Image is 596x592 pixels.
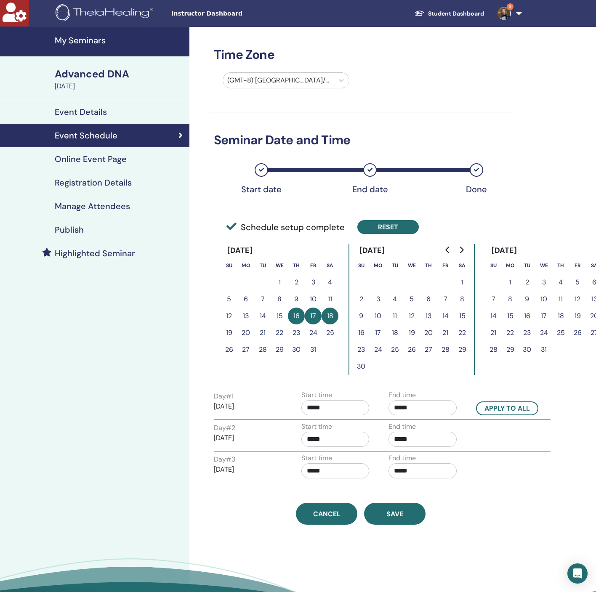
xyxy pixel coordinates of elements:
[55,67,184,81] div: Advanced DNA
[485,291,502,308] button: 7
[455,242,468,258] button: Go to next month
[437,291,454,308] button: 7
[415,10,425,17] img: graduation-cap-white.svg
[55,178,132,188] h4: Registration Details
[386,324,403,341] button: 18
[455,184,498,194] div: Done
[288,291,305,308] button: 9
[55,225,84,235] h4: Publish
[403,308,420,324] button: 12
[454,274,471,291] button: 1
[271,257,288,274] th: Wednesday
[437,308,454,324] button: 14
[237,324,254,341] button: 20
[502,324,519,341] button: 22
[349,184,391,194] div: End date
[353,308,370,324] button: 9
[55,35,184,45] h4: My Seminars
[288,341,305,358] button: 30
[209,133,513,148] h3: Seminar Date and Time
[388,390,416,400] label: End time
[535,257,552,274] th: Wednesday
[420,324,437,341] button: 20
[353,358,370,375] button: 30
[370,308,386,324] button: 10
[552,308,569,324] button: 18
[305,291,322,308] button: 10
[507,3,514,10] span: 3
[221,341,237,358] button: 26
[271,308,288,324] button: 15
[370,291,386,308] button: 3
[301,453,332,463] label: Start time
[552,257,569,274] th: Thursday
[254,291,271,308] button: 7
[502,341,519,358] button: 29
[271,291,288,308] button: 8
[552,324,569,341] button: 25
[214,454,235,465] label: Day # 3
[535,274,552,291] button: 3
[454,291,471,308] button: 8
[502,257,519,274] th: Monday
[322,308,338,324] button: 18
[55,201,130,211] h4: Manage Attendees
[50,67,189,91] a: Advanced DNA[DATE]
[322,324,338,341] button: 25
[569,257,586,274] th: Friday
[305,257,322,274] th: Friday
[569,308,586,324] button: 19
[353,244,392,257] div: [DATE]
[221,257,237,274] th: Sunday
[519,257,535,274] th: Tuesday
[437,324,454,341] button: 21
[364,503,426,525] button: Save
[237,341,254,358] button: 27
[322,257,338,274] th: Saturday
[313,510,341,518] span: Cancel
[441,242,455,258] button: Go to previous month
[535,324,552,341] button: 24
[498,7,511,20] img: default.jpg
[370,324,386,341] button: 17
[214,433,282,443] p: [DATE]
[403,257,420,274] th: Wednesday
[485,308,502,324] button: 14
[569,274,586,291] button: 5
[322,274,338,291] button: 4
[55,107,107,117] h4: Event Details
[353,324,370,341] button: 16
[386,257,403,274] th: Tuesday
[55,130,117,141] h4: Event Schedule
[535,308,552,324] button: 17
[403,291,420,308] button: 5
[569,324,586,341] button: 26
[221,291,237,308] button: 5
[476,401,538,415] button: Apply to all
[437,257,454,274] th: Friday
[240,184,282,194] div: Start date
[485,324,502,341] button: 21
[271,341,288,358] button: 29
[254,308,271,324] button: 14
[221,244,260,257] div: [DATE]
[420,341,437,358] button: 27
[502,274,519,291] button: 1
[305,274,322,291] button: 3
[55,248,135,258] h4: Highlighted Seminar
[271,324,288,341] button: 22
[535,291,552,308] button: 10
[214,465,282,475] p: [DATE]
[386,308,403,324] button: 11
[519,341,535,358] button: 30
[214,391,234,401] label: Day # 1
[357,220,419,234] button: Reset
[569,291,586,308] button: 12
[552,291,569,308] button: 11
[485,341,502,358] button: 28
[214,423,235,433] label: Day # 2
[370,257,386,274] th: Monday
[386,341,403,358] button: 25
[237,308,254,324] button: 13
[454,308,471,324] button: 15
